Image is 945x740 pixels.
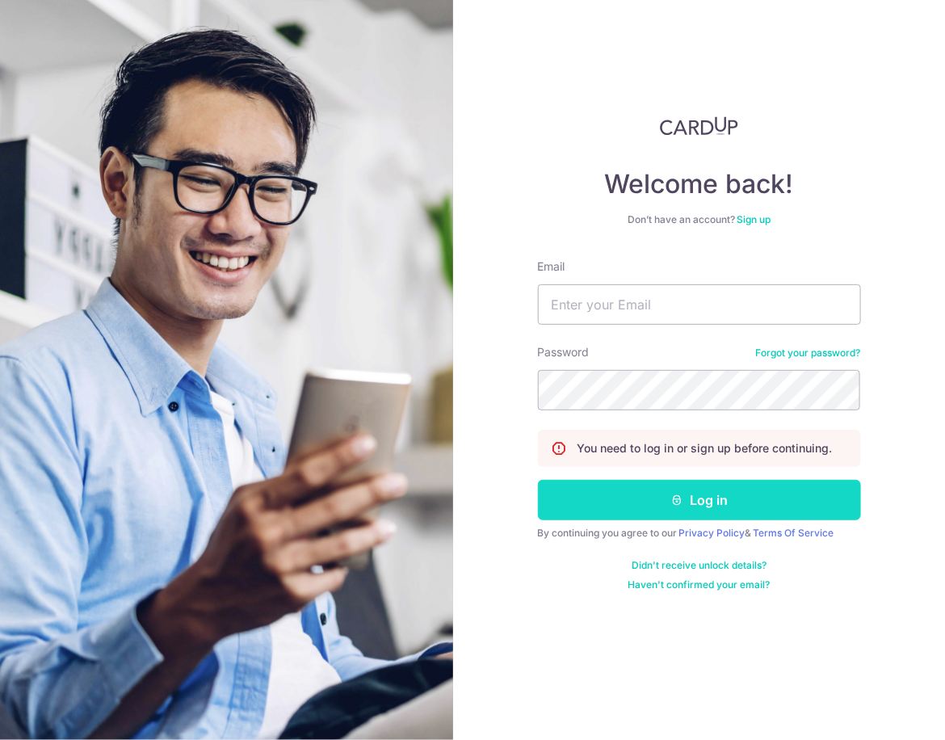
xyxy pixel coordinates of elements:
[660,116,739,136] img: CardUp Logo
[538,168,861,200] h4: Welcome back!
[756,347,861,359] a: Forgot your password?
[538,480,861,520] button: Log in
[538,527,861,540] div: By continuing you agree to our &
[577,440,833,456] p: You need to log in or sign up before continuing.
[679,527,745,539] a: Privacy Policy
[737,213,771,225] a: Sign up
[632,559,766,572] a: Didn't receive unlock details?
[538,284,861,325] input: Enter your Email
[754,527,834,539] a: Terms Of Service
[538,344,590,360] label: Password
[538,213,861,226] div: Don’t have an account?
[628,578,771,591] a: Haven't confirmed your email?
[538,259,565,275] label: Email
